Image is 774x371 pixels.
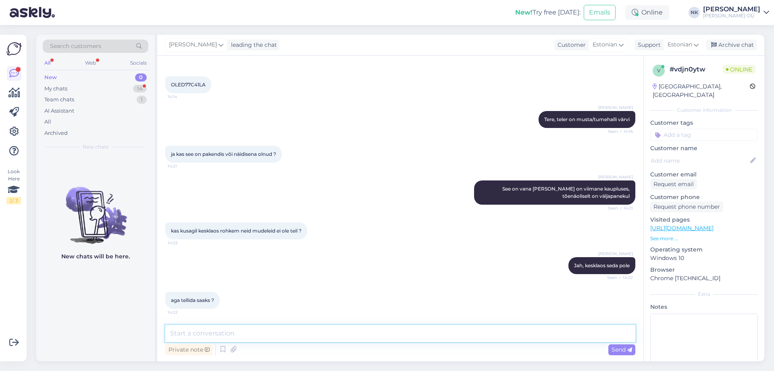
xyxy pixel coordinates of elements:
span: [PERSON_NAME] [169,40,217,49]
div: Online [625,5,669,20]
p: Visited pages [650,216,758,224]
div: leading the chat [228,41,277,49]
span: v [657,67,660,73]
span: Search customers [50,42,101,50]
span: Jah, kesklaos seda pole [574,262,630,268]
div: AI Assistant [44,107,74,115]
div: Archive chat [706,40,757,50]
span: Tere, teler on musta/tumehalli värvi [544,116,630,122]
p: Chrome [TECHNICAL_ID] [650,274,758,283]
div: # vdjn0ytw [670,65,723,74]
img: No chats [36,172,155,245]
input: Add a tag [650,129,758,141]
div: Support [635,41,661,49]
p: Operating system [650,245,758,254]
p: New chats will be here. [61,252,130,261]
a: [PERSON_NAME][PERSON_NAME] OÜ [703,6,769,19]
div: NK [689,7,700,18]
span: ja kas see on pakendis või näidisena olnud ? [171,151,276,157]
p: Customer tags [650,119,758,127]
b: New! [515,8,533,16]
div: New [44,73,57,82]
p: Windows 10 [650,254,758,262]
div: Extra [650,291,758,298]
div: 14 [133,85,147,93]
input: Add name [651,156,749,165]
p: Browser [650,266,758,274]
div: 2 / 3 [6,197,21,204]
div: Socials [129,58,148,68]
span: Seen ✓ 14:16 [603,128,633,134]
p: Customer phone [650,193,758,201]
div: Request email [650,179,697,190]
span: Seen ✓ 14:22 [603,275,633,281]
div: Look Here [6,168,21,204]
p: Customer email [650,170,758,179]
span: Estonian [593,40,617,49]
span: aga tellida saaks ? [171,297,214,303]
div: [GEOGRAPHIC_DATA], [GEOGRAPHIC_DATA] [653,82,750,99]
p: Notes [650,303,758,311]
div: My chats [44,85,67,93]
div: Private note [165,344,213,355]
div: 1 [137,96,147,104]
div: 0 [135,73,147,82]
span: New chats [83,143,108,151]
div: All [43,58,52,68]
span: Estonian [668,40,692,49]
span: 14:14 [168,94,198,100]
div: Team chats [44,96,74,104]
div: [PERSON_NAME] [703,6,760,13]
div: [PERSON_NAME] OÜ [703,13,760,19]
span: [PERSON_NAME] [598,251,633,257]
div: Archived [44,129,68,137]
div: Try free [DATE]: [515,8,580,17]
div: Customer information [650,107,758,114]
span: kas kusagil kesklaos rohkem neid mudeleid ei ole teil ? [171,228,302,234]
div: Customer [554,41,586,49]
a: [URL][DOMAIN_NAME] [650,224,714,232]
img: Askly Logo [6,41,22,57]
span: Online [723,65,755,74]
span: OLED77C41LA [171,82,206,88]
span: [PERSON_NAME] [598,105,633,111]
p: See more ... [650,235,758,242]
span: 14:21 [168,163,198,169]
div: Request phone number [650,201,723,212]
span: 14:22 [168,309,198,315]
div: All [44,118,51,126]
span: Send [612,346,632,353]
span: Seen ✓ 14:21 [603,205,633,211]
button: Emails [584,5,616,20]
p: Customer name [650,144,758,153]
span: 14:22 [168,240,198,246]
div: Web [83,58,98,68]
span: [PERSON_NAME] [598,174,633,180]
span: See on vana [PERSON_NAME] on viimane kaupluses, tõenäoliselt on väljapanekul [502,186,631,199]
